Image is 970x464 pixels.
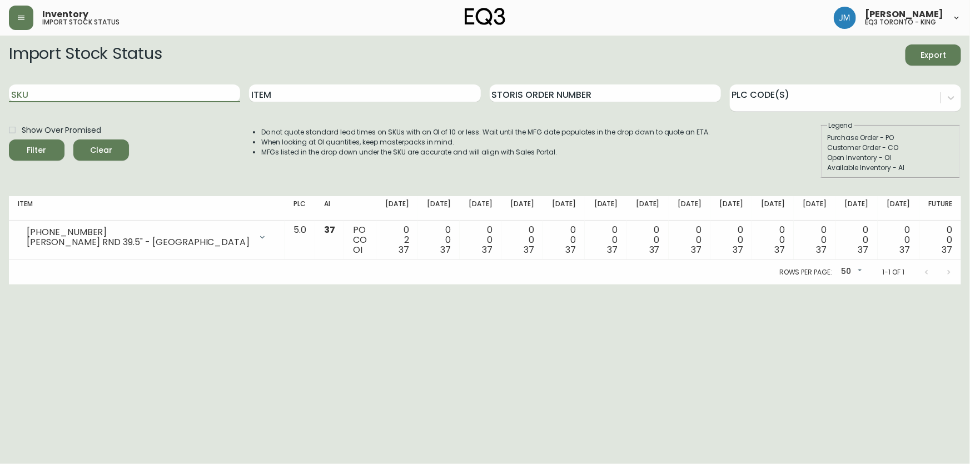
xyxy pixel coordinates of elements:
[649,243,660,256] span: 37
[27,237,251,247] div: [PERSON_NAME] RND 39.5" - [GEOGRAPHIC_DATA]
[27,227,251,237] div: [PHONE_NUMBER]
[27,143,47,157] div: Filter
[9,139,64,161] button: Filter
[608,243,618,256] span: 37
[22,124,101,136] span: Show Over Promised
[285,196,315,221] th: PLC
[501,196,543,221] th: [DATE]
[469,225,493,255] div: 0 0
[399,243,409,256] span: 37
[691,243,702,256] span: 37
[669,196,710,221] th: [DATE]
[261,137,710,147] li: When looking at OI quantities, keep masterpacks in mind.
[761,225,785,255] div: 0 0
[834,7,856,29] img: b88646003a19a9f750de19192e969c24
[719,225,743,255] div: 0 0
[440,243,451,256] span: 37
[817,243,827,256] span: 37
[779,267,832,277] p: Rows per page:
[42,19,120,26] h5: import stock status
[636,225,660,255] div: 0 0
[18,225,276,250] div: [PHONE_NUMBER][PERSON_NAME] RND 39.5" - [GEOGRAPHIC_DATA]
[261,127,710,137] li: Do not quote standard lead times on SKUs with an OI of 10 or less. Wait until the MFG date popula...
[752,196,794,221] th: [DATE]
[928,225,952,255] div: 0 0
[9,196,285,221] th: Item
[733,243,743,256] span: 37
[482,243,493,256] span: 37
[376,196,418,221] th: [DATE]
[460,196,501,221] th: [DATE]
[510,225,534,255] div: 0 0
[865,19,936,26] h5: eq3 toronto - king
[82,143,120,157] span: Clear
[315,196,344,221] th: AI
[566,243,576,256] span: 37
[835,196,877,221] th: [DATE]
[858,243,869,256] span: 37
[865,10,943,19] span: [PERSON_NAME]
[887,225,911,255] div: 0 0
[261,147,710,157] li: MFGs listed in the drop down under the SKU are accurate and will align with Sales Portal.
[882,267,904,277] p: 1-1 of 1
[42,10,88,19] span: Inventory
[427,225,451,255] div: 0 0
[543,196,585,221] th: [DATE]
[794,196,835,221] th: [DATE]
[594,225,618,255] div: 0 0
[774,243,785,256] span: 37
[827,121,854,131] legend: Legend
[385,225,409,255] div: 0 2
[465,8,506,26] img: logo
[906,44,961,66] button: Export
[552,225,576,255] div: 0 0
[418,196,460,221] th: [DATE]
[585,196,626,221] th: [DATE]
[942,243,952,256] span: 37
[9,44,162,66] h2: Import Stock Status
[827,143,954,153] div: Customer Order - CO
[324,223,335,236] span: 37
[353,243,362,256] span: OI
[878,196,919,221] th: [DATE]
[678,225,702,255] div: 0 0
[919,196,961,221] th: Future
[844,225,868,255] div: 0 0
[285,221,315,260] td: 5.0
[900,243,911,256] span: 37
[837,263,864,281] div: 50
[803,225,827,255] div: 0 0
[73,139,129,161] button: Clear
[353,225,367,255] div: PO CO
[914,48,952,62] span: Export
[827,133,954,143] div: Purchase Order - PO
[627,196,669,221] th: [DATE]
[827,163,954,173] div: Available Inventory - AI
[524,243,534,256] span: 37
[827,153,954,163] div: Open Inventory - OI
[710,196,752,221] th: [DATE]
